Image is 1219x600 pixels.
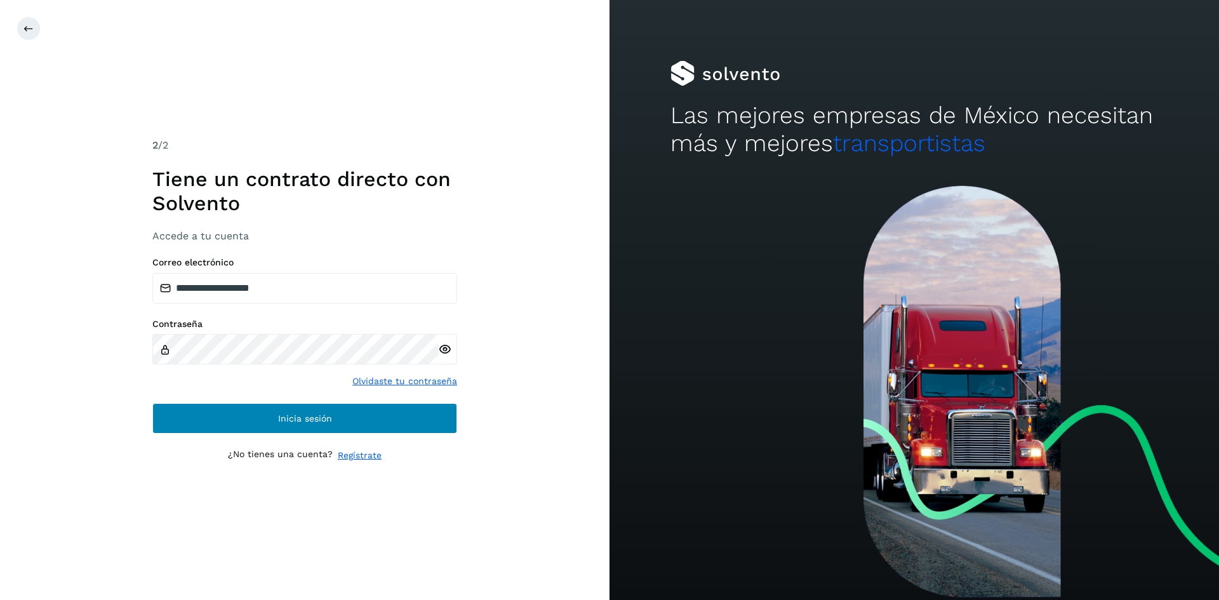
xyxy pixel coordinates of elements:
span: transportistas [833,130,985,157]
h1: Tiene un contrato directo con Solvento [152,167,457,216]
p: ¿No tienes una cuenta? [228,449,333,462]
h2: Las mejores empresas de México necesitan más y mejores [670,102,1158,158]
a: Regístrate [338,449,382,462]
h3: Accede a tu cuenta [152,230,457,242]
a: Olvidaste tu contraseña [352,375,457,388]
label: Contraseña [152,319,457,330]
label: Correo electrónico [152,257,457,268]
button: Inicia sesión [152,403,457,434]
span: 2 [152,139,158,151]
span: Inicia sesión [278,414,332,423]
div: /2 [152,138,457,153]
